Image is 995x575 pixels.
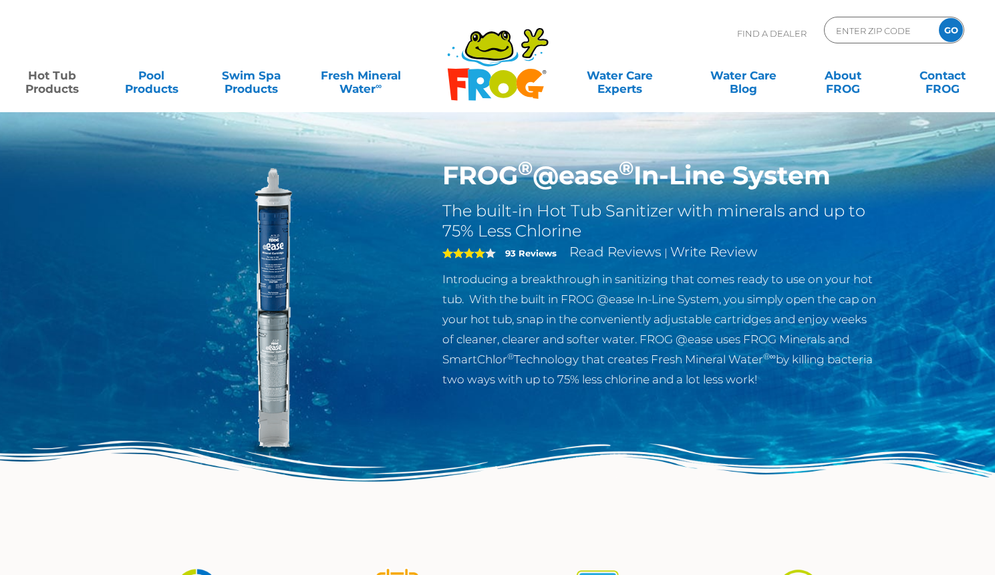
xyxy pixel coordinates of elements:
[376,81,382,91] sup: ∞
[442,201,879,241] h2: The built-in Hot Tub Sanitizer with minerals and up to 75% Less Chlorine
[518,156,533,180] sup: ®
[619,156,633,180] sup: ®
[835,21,925,40] input: Zip Code Form
[442,248,485,258] span: 4
[705,62,783,89] a: Water CareBlog
[442,160,879,191] h1: FROG @ease In-Line System
[737,17,807,50] p: Find A Dealer
[113,62,190,89] a: PoolProducts
[117,160,423,466] img: inline-system.png
[312,62,409,89] a: Fresh MineralWater∞
[763,351,776,361] sup: ®∞
[664,246,668,259] span: |
[670,244,757,260] a: Write Review
[507,351,514,361] sup: ®
[939,18,963,42] input: GO
[442,269,879,389] p: Introducing a breakthrough in sanitizing that comes ready to use on your hot tub. With the built ...
[805,62,882,89] a: AboutFROG
[569,244,662,260] a: Read Reviews
[557,62,682,89] a: Water CareExperts
[13,62,91,89] a: Hot TubProducts
[212,62,290,89] a: Swim SpaProducts
[505,248,557,258] strong: 93 Reviews
[904,62,982,89] a: ContactFROG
